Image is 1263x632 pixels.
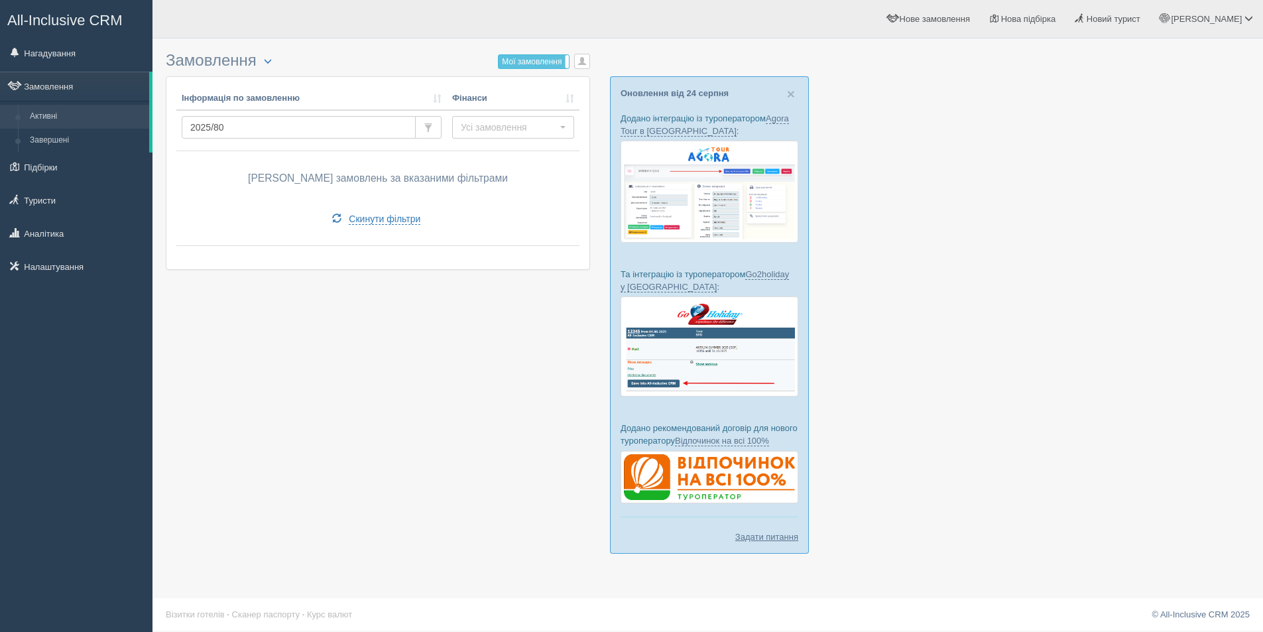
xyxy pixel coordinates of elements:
[1001,14,1056,24] span: Нова підбірка
[787,86,795,101] span: ×
[499,55,569,68] label: Мої замовлення
[182,92,442,105] a: Інформація по замовленню
[166,609,225,619] a: Візитки готелів
[232,609,300,619] a: Сканер паспорту
[24,129,149,153] a: Завершені
[621,112,798,137] p: Додано інтеграцію із туроператором :
[621,88,729,98] a: Оновлення від 24 серпня
[461,121,557,134] span: Усі замовлення
[182,116,416,139] input: Пошук за номером замовлення, ПІБ або паспортом туриста
[1152,609,1250,619] a: © All-Inclusive CRM 2025
[24,105,149,129] a: Активні
[349,214,420,225] span: Скинути фільтри
[452,116,574,139] button: Усі замовлення
[227,609,229,619] span: ·
[735,531,798,543] a: Задати питання
[1087,14,1140,24] span: Новий турист
[900,14,970,24] span: Нове замовлення
[621,296,798,397] img: go2holiday-bookings-crm-for-travel-agency.png
[7,12,123,29] span: All-Inclusive CRM
[621,451,798,504] img: %D0%B4%D0%BE%D0%B3%D0%BE%D0%B2%D1%96%D1%80-%D0%B2%D1%96%D0%B4%D0%BF%D0%BE%D1%87%D0%B8%D0%BD%D0%BE...
[621,269,789,292] a: Go2holiday у [GEOGRAPHIC_DATA]
[302,609,305,619] span: ·
[675,436,769,446] a: Відпочинок на всі 100%
[1,1,152,37] a: All-Inclusive CRM
[182,171,574,186] p: [PERSON_NAME] замовлень за вказаними фільтрами
[166,52,590,70] h3: Замовлення
[621,268,798,293] p: Та інтеграцію із туроператором :
[324,208,430,230] a: Скинути фільтри
[621,141,798,242] img: agora-tour-%D0%B7%D0%B0%D1%8F%D0%B2%D0%BA%D0%B8-%D1%81%D1%80%D0%BC-%D0%B4%D0%BB%D1%8F-%D1%82%D1%8...
[621,113,789,137] a: Agora Tour в [GEOGRAPHIC_DATA]
[452,92,574,105] a: Фінанси
[1171,14,1242,24] span: [PERSON_NAME]
[787,87,795,101] button: Close
[307,609,352,619] a: Курс валют
[621,422,798,447] p: Додано рекомендований договір для нового туроператору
